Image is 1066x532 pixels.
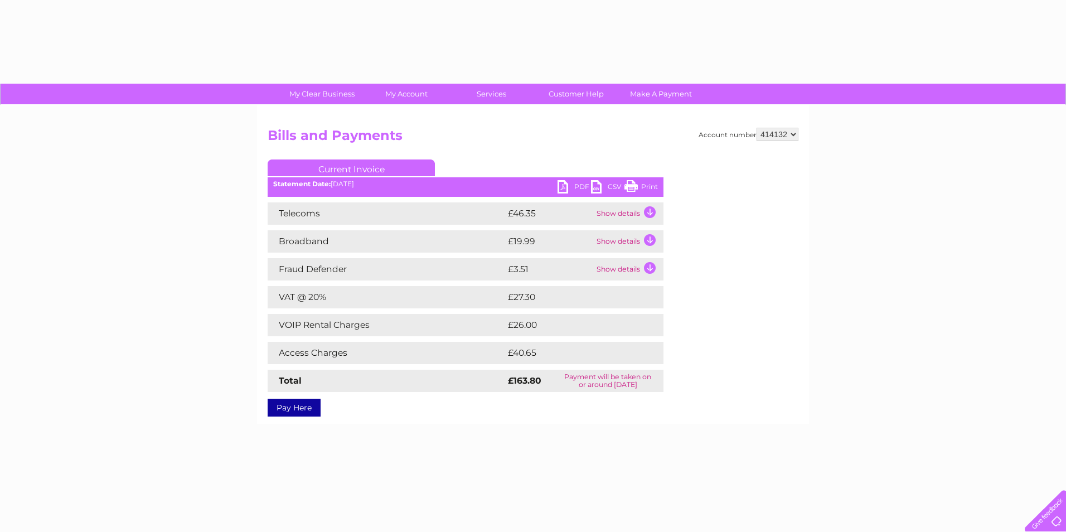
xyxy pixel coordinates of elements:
div: Account number [699,128,798,141]
td: £27.30 [505,286,641,308]
a: PDF [558,180,591,196]
h2: Bills and Payments [268,128,798,149]
strong: Total [279,375,302,386]
td: £3.51 [505,258,594,280]
a: CSV [591,180,624,196]
td: Show details [594,230,663,253]
a: Current Invoice [268,159,435,176]
a: My Account [361,84,453,104]
b: Statement Date: [273,180,331,188]
a: Make A Payment [615,84,707,104]
td: Access Charges [268,342,505,364]
a: Pay Here [268,399,321,417]
a: Services [445,84,537,104]
td: Payment will be taken on or around [DATE] [552,370,663,392]
td: VAT @ 20% [268,286,505,308]
td: VOIP Rental Charges [268,314,505,336]
td: £26.00 [505,314,642,336]
td: £40.65 [505,342,641,364]
td: £46.35 [505,202,594,225]
td: £19.99 [505,230,594,253]
td: Show details [594,258,663,280]
strong: £163.80 [508,375,541,386]
a: Customer Help [530,84,622,104]
td: Telecoms [268,202,505,225]
div: [DATE] [268,180,663,188]
td: Fraud Defender [268,258,505,280]
a: Print [624,180,658,196]
a: My Clear Business [276,84,368,104]
td: Show details [594,202,663,225]
td: Broadband [268,230,505,253]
